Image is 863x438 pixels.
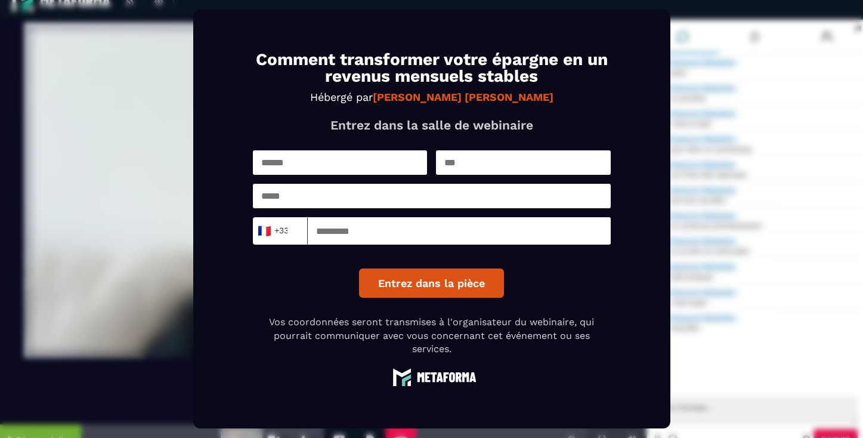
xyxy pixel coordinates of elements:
[256,223,271,239] span: 🇫🇷
[253,316,611,356] p: Vos coordonnées seront transmises à l'organisateur du webinaire, qui pourrait communiquer avec vo...
[253,118,611,132] p: Entrez dans la salle de webinaire
[359,269,504,298] button: Entrez dans la pièce
[387,368,477,386] img: logo
[288,222,297,240] input: Search for option
[253,217,308,245] div: Search for option
[253,51,611,85] h1: Comment transformer votre épargne en un revenus mensuels stables
[253,91,611,103] p: Hébergé par
[373,91,553,103] strong: [PERSON_NAME] [PERSON_NAME]
[260,223,285,239] span: +33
